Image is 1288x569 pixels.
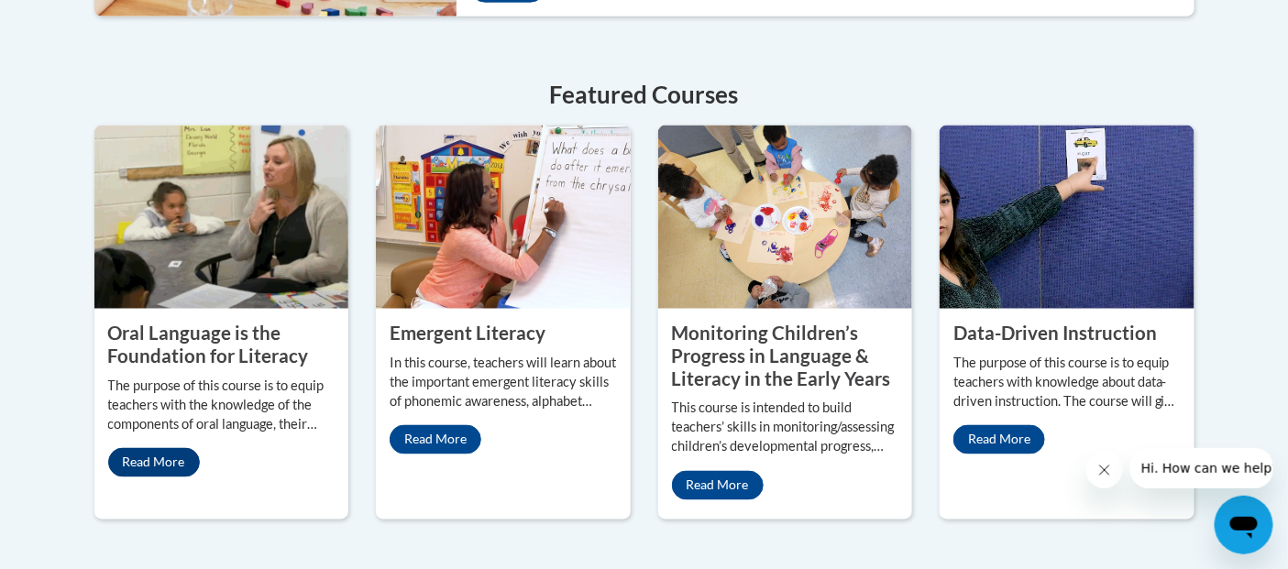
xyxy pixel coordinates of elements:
img: Oral Language is the Foundation for Literacy [94,126,349,309]
p: This course is intended to build teachers’ skills in monitoring/assessing children’s developmenta... [672,399,899,457]
property: Data-Driven Instruction [953,323,1157,345]
a: Read More [390,425,481,454]
iframe: Close message [1086,452,1123,488]
p: The purpose of this course is to equip teachers with the knowledge of the components of oral lang... [108,378,336,435]
img: Emergent Literacy [376,126,631,309]
iframe: Button to launch messaging window [1215,496,1273,554]
property: Oral Language is the Foundation for Literacy [108,323,309,367]
a: Read More [672,471,764,500]
p: In this course, teachers will learn about the important emergent literacy skills of phonemic awar... [390,355,617,412]
property: Monitoring Children’s Progress in Language & Literacy in the Early Years [672,323,891,389]
a: Read More [108,448,200,477]
img: Data-Driven Instruction [940,126,1194,309]
property: Emergent Literacy [390,323,545,345]
img: Monitoring Children’s Progress in Language & Literacy in the Early Years [658,126,913,309]
a: Read More [953,425,1045,454]
h4: Featured Courses [94,77,1194,113]
span: Hi. How can we help? [11,13,149,27]
iframe: Message from company [1130,448,1273,488]
p: The purpose of this course is to equip teachers with knowledge about data-driven instruction. The... [953,355,1181,412]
